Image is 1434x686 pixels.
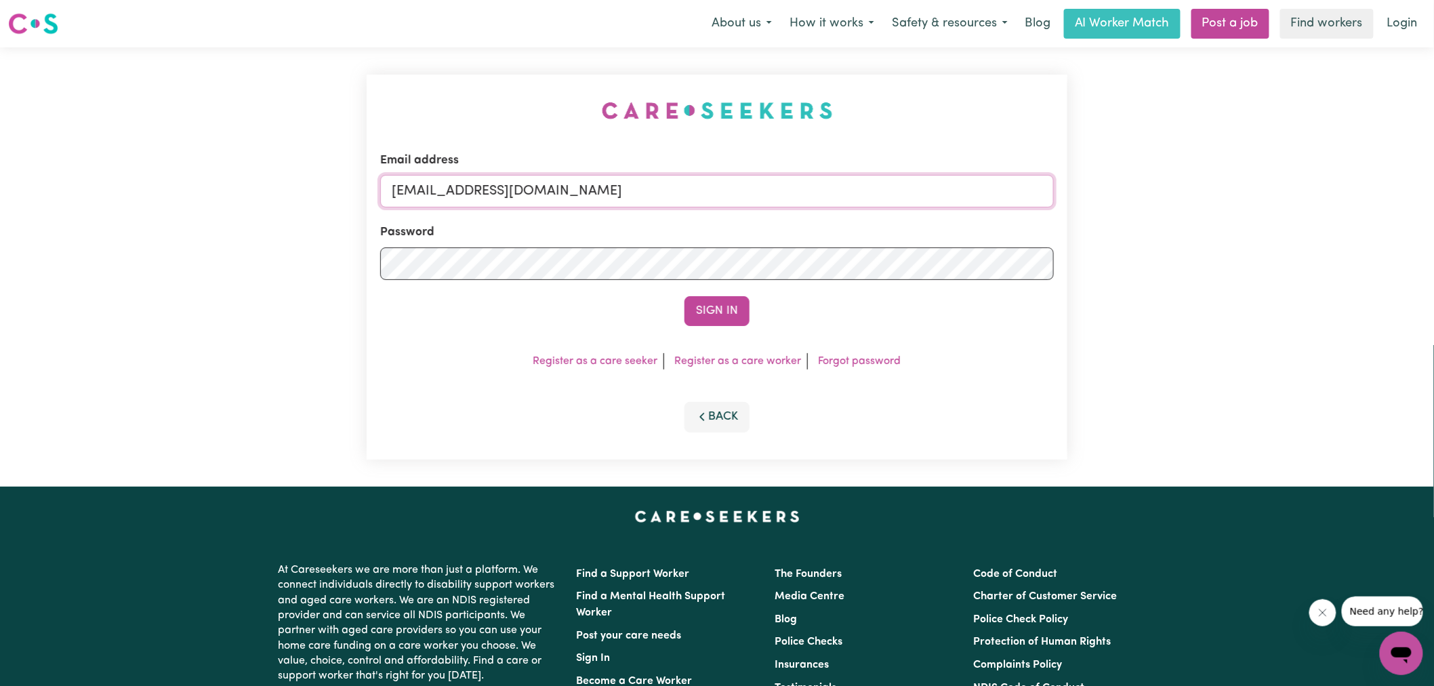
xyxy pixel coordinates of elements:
[1017,9,1059,39] a: Blog
[775,614,797,625] a: Blog
[576,630,681,641] a: Post your care needs
[1280,9,1374,39] a: Find workers
[974,637,1111,647] a: Protection of Human Rights
[775,569,842,580] a: The Founders
[974,569,1058,580] a: Code of Conduct
[576,591,725,618] a: Find a Mental Health Support Worker
[8,8,58,39] a: Careseekers logo
[576,569,689,580] a: Find a Support Worker
[380,224,434,241] label: Password
[883,9,1017,38] button: Safety & resources
[974,614,1069,625] a: Police Check Policy
[635,511,800,522] a: Careseekers home page
[380,152,459,169] label: Email address
[684,402,750,432] button: Back
[533,356,658,367] a: Register as a care seeker
[775,637,842,647] a: Police Checks
[974,591,1118,602] a: Charter of Customer Service
[1191,9,1269,39] a: Post a job
[675,356,802,367] a: Register as a care worker
[684,296,750,326] button: Sign In
[1064,9,1181,39] a: AI Worker Match
[380,175,1054,207] input: Email address
[8,9,82,20] span: Need any help?
[775,660,829,670] a: Insurances
[1309,599,1336,626] iframe: Close message
[1342,597,1423,626] iframe: Message from company
[8,12,58,36] img: Careseekers logo
[781,9,883,38] button: How it works
[775,591,844,602] a: Media Centre
[819,356,901,367] a: Forgot password
[1379,9,1426,39] a: Login
[974,660,1063,670] a: Complaints Policy
[576,653,610,664] a: Sign In
[703,9,781,38] button: About us
[1380,632,1423,675] iframe: Button to launch messaging window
